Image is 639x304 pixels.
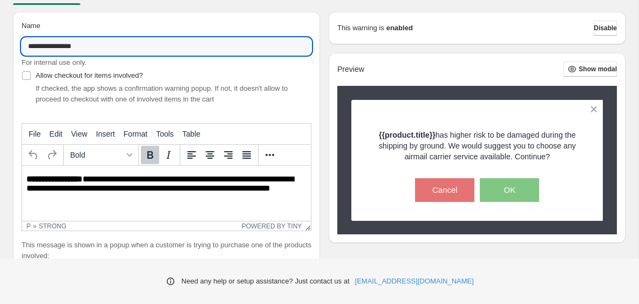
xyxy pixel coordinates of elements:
button: Cancel [415,178,474,202]
span: For internal use only. [22,58,86,66]
span: If checked, the app shows a confirmation warning popup. If not, it doesn't allow to proceed to ch... [36,84,288,103]
button: OK [480,178,539,202]
button: Disable [594,21,617,36]
span: Bold [70,151,123,159]
span: Tools [156,130,174,138]
button: Formats [66,146,136,164]
strong: {{product.title}} [379,131,436,139]
button: Italic [159,146,178,164]
button: More... [261,146,279,164]
h2: Preview [337,65,364,74]
span: Allow checkout for items involved? [36,71,143,79]
button: Undo [24,146,43,164]
p: This message is shown in a popup when a customer is trying to purchase one of the products involved: [22,240,311,261]
button: Bold [141,146,159,164]
button: Justify [237,146,256,164]
span: Insert [96,130,115,138]
div: strong [39,222,66,230]
a: Powered by Tiny [242,222,302,230]
p: This warning is [337,23,384,33]
p: has higher risk to be damaged during the shipping by ground. We would suggest you to choose any a... [370,130,584,162]
div: Resize [302,221,311,231]
button: Show modal [563,62,617,77]
span: Show modal [579,65,617,73]
span: Disable [594,24,617,32]
button: Align right [219,146,237,164]
span: Table [182,130,200,138]
div: p [26,222,31,230]
span: Edit [50,130,63,138]
button: Redo [43,146,61,164]
div: » [33,222,37,230]
button: Align center [201,146,219,164]
iframe: Rich Text Area [22,166,311,221]
button: Align left [182,146,201,164]
span: Name [22,22,40,30]
a: [EMAIL_ADDRESS][DOMAIN_NAME] [355,276,474,287]
strong: enabled [386,23,413,33]
span: File [29,130,41,138]
span: View [71,130,87,138]
span: Format [124,130,147,138]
